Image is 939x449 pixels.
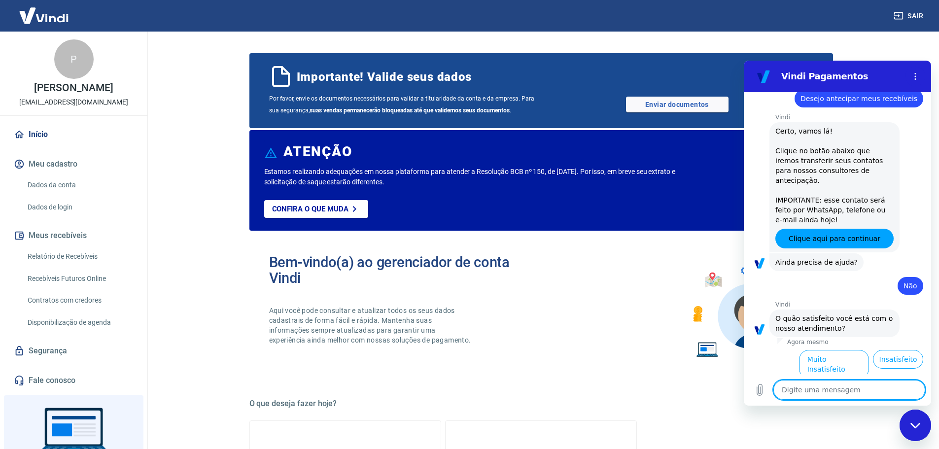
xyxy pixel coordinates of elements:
a: Enviar documentos [626,97,729,112]
p: Confira o que muda [272,205,348,213]
a: Início [12,124,136,145]
p: [PERSON_NAME] [34,83,113,93]
p: [EMAIL_ADDRESS][DOMAIN_NAME] [19,97,128,107]
h5: O que deseja fazer hoje? [249,399,833,409]
div: P [54,39,94,79]
a: Fale conosco [12,370,136,391]
img: Imagem de um avatar masculino com diversos icones exemplificando as funcionalidades do gerenciado... [684,254,813,363]
a: Disponibilização de agenda [24,312,136,333]
a: Dados de login [24,197,136,217]
button: Meu cadastro [12,153,136,175]
img: Vindi [12,0,76,31]
h6: ATENÇÃO [283,147,352,157]
p: Aqui você pode consultar e atualizar todos os seus dados cadastrais de forma fácil e rápida. Mant... [269,306,473,345]
a: Recebíveis Futuros Online [24,269,136,289]
b: suas vendas permanecerão bloqueadas até que validemos seus documentos [310,107,510,114]
a: Contratos com credores [24,290,136,311]
button: Meus recebíveis [12,225,136,246]
a: Segurança [12,340,136,362]
button: Sair [892,7,927,25]
p: Estamos realizando adequações em nossa plataforma para atender a Resolução BCB nº 150, de [DATE].... [264,167,707,187]
iframe: Janela de mensagens [744,61,931,406]
iframe: Botão para abrir a janela de mensagens, conversa em andamento [900,410,931,441]
span: Por favor, envie os documentos necessários para validar a titularidade da conta e da empresa. Par... [269,93,541,116]
a: Relatório de Recebíveis [24,246,136,267]
a: Dados da conta [24,175,136,195]
span: Importante! Valide seus dados [297,69,472,85]
h2: Bem-vindo(a) ao gerenciador de conta Vindi [269,254,541,286]
a: Confira o que muda [264,200,368,218]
